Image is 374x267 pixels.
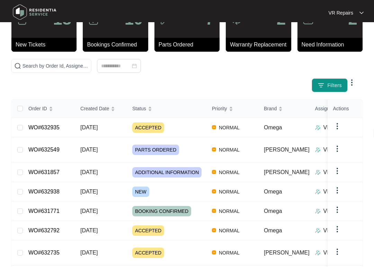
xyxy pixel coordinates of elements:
p: VR Repairs [323,123,352,132]
p: Parts Ordered [159,41,220,49]
span: NORMAL [216,123,242,132]
span: NORMAL [216,146,242,154]
p: VR Repairs [323,146,352,154]
p: Bookings Confirmed [87,41,148,49]
span: ACCEPTED [132,248,164,258]
img: dropdown arrow [333,122,341,130]
img: Vercel Logo [212,170,216,174]
span: Created Date [80,105,109,112]
th: Priority [206,100,258,118]
img: dropdown arrow [333,186,341,195]
img: Assigner Icon [315,208,321,214]
span: NORMAL [216,168,242,176]
p: VR Repairs [328,9,353,16]
img: Assigner Icon [315,125,321,130]
span: BOOKING CONFIRMED [132,206,191,216]
img: Vercel Logo [212,209,216,213]
img: dropdown arrow [333,225,341,233]
input: Search by Order Id, Assignee Name, Customer Name, Brand and Model [23,62,88,70]
span: Assignee [315,105,335,112]
p: 7 [205,11,214,27]
img: dropdown arrow [333,145,341,153]
img: Assigner Icon [315,147,321,153]
img: Vercel Logo [212,189,216,193]
span: [DATE] [80,189,98,195]
span: NORMAL [216,226,242,235]
p: VR Repairs [323,168,352,176]
span: Status [132,105,146,112]
span: NORMAL [216,188,242,196]
img: dropdown arrow [333,248,341,256]
span: PARTS ORDERED [132,145,179,155]
img: search-icon [14,62,21,69]
th: Created Date [75,100,127,118]
a: WO#631857 [28,169,60,175]
p: 18 [53,11,71,27]
img: Assigner Icon [315,189,321,195]
span: [DATE] [80,147,98,153]
span: [PERSON_NAME] [264,250,310,256]
img: Vercel Logo [212,147,216,152]
a: WO#631771 [28,208,60,214]
span: Omega [264,189,282,195]
span: ACCEPTED [132,122,164,133]
a: WO#632935 [28,124,60,130]
a: WO#632735 [28,250,60,256]
th: Status [127,100,206,118]
a: WO#632938 [28,189,60,195]
img: Assigner Icon [315,250,321,256]
th: Actions [328,100,362,118]
img: dropdown arrow [348,78,356,87]
p: VR Repairs [323,249,352,257]
span: NEW [132,187,149,197]
p: Warranty Replacement [230,41,291,49]
span: Order ID [28,105,47,112]
span: Omega [264,227,282,233]
span: [DATE] [80,124,98,130]
p: Need Information [302,41,363,49]
button: filter iconFilters [312,78,348,92]
span: ACCEPTED [132,225,164,236]
img: residentia service logo [10,2,59,23]
span: [DATE] [80,208,98,214]
img: filter icon [318,82,324,89]
span: [PERSON_NAME] [264,169,310,175]
p: New Tickets [16,41,77,49]
p: VR Repairs [323,188,352,196]
img: dropdown arrow [359,11,364,15]
span: NORMAL [216,207,242,215]
span: Brand [264,105,277,112]
span: Omega [264,124,282,130]
img: dropdown arrow [333,167,341,175]
span: NORMAL [216,249,242,257]
p: VR Repairs [323,207,352,215]
p: 10 [124,11,143,27]
p: 2 [277,11,286,27]
span: [DATE] [80,227,98,233]
th: Order ID [23,100,75,118]
p: 2 [348,11,357,27]
span: Omega [264,208,282,214]
a: WO#632549 [28,147,60,153]
span: Priority [212,105,227,112]
img: dropdown arrow [333,206,341,214]
p: VR Repairs [323,226,352,235]
th: Brand [258,100,310,118]
img: Vercel Logo [212,228,216,232]
span: Filters [327,82,342,89]
span: ADDITIONAL INFORMATION [132,167,202,178]
img: Vercel Logo [212,250,216,255]
img: Assigner Icon [315,170,321,175]
span: [DATE] [80,169,98,175]
a: WO#632792 [28,227,60,233]
span: [PERSON_NAME] [264,147,310,153]
img: Assigner Icon [315,228,321,233]
img: Vercel Logo [212,125,216,129]
span: [DATE] [80,250,98,256]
